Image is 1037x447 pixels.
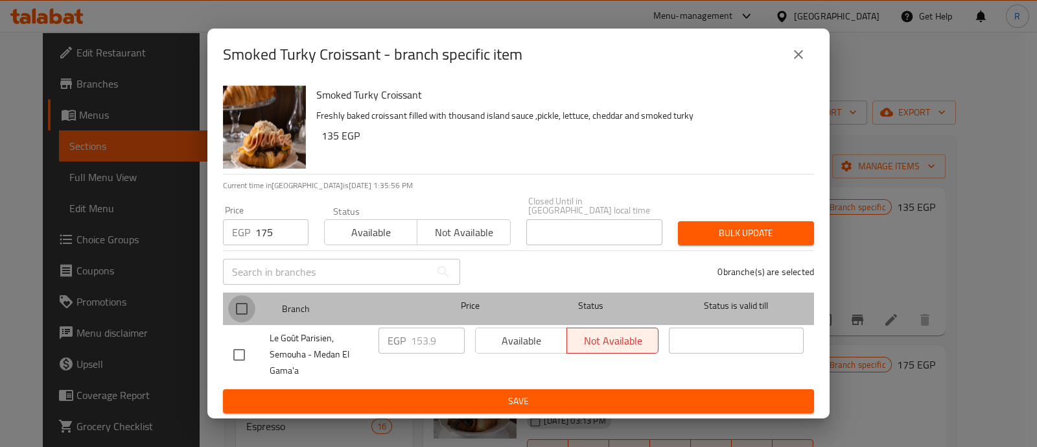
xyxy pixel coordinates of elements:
input: Please enter price [411,328,465,354]
span: Available [330,223,412,242]
input: Please enter price [255,219,309,245]
p: Freshly baked croissant filled with thousand island sauce ,pickle, lettuce, cheddar and smoked turky [316,108,804,124]
button: Available [324,219,417,245]
button: close [783,39,814,70]
span: Le Goût Parisien, Semouha - Medan El Gama'a [270,330,368,379]
p: 0 branche(s) are selected [717,265,814,278]
button: Not available [417,219,510,245]
span: Status [524,298,658,314]
h6: Smoked Turky Croissant [316,86,804,104]
p: EGP [232,224,250,240]
button: Bulk update [678,221,814,245]
span: Price [427,298,513,314]
span: Save [233,393,804,409]
img: Smoked Turky Croissant [223,86,306,169]
input: Search in branches [223,259,430,285]
span: Branch [282,301,417,317]
h6: 135 EGP [321,127,804,145]
span: Bulk update [688,225,804,241]
span: Not available [423,223,505,242]
button: Save [223,389,814,413]
p: Current time in [GEOGRAPHIC_DATA] is [DATE] 1:35:56 PM [223,180,814,191]
p: EGP [388,333,406,348]
h2: Smoked Turky Croissant - branch specific item [223,44,522,65]
span: Status is valid till [669,298,804,314]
